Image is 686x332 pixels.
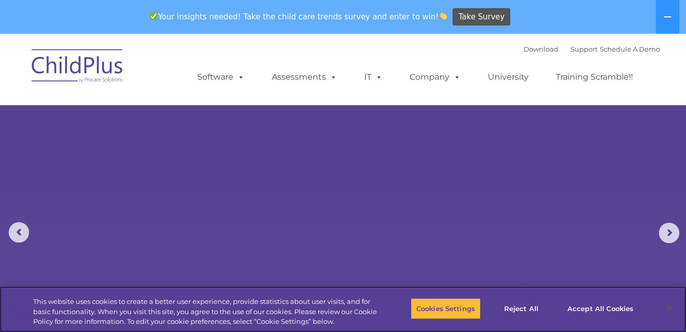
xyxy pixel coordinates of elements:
[33,297,377,327] div: This website uses cookies to create a better user experience, provide statistics about user visit...
[27,42,129,93] img: ChildPlus by Procare Solutions
[489,298,553,319] button: Reject All
[142,67,173,75] span: Last name
[571,45,598,53] a: Support
[262,67,347,87] a: Assessments
[546,67,643,87] a: Training Scramble!!
[600,45,660,53] a: Schedule A Demo
[439,12,447,20] img: 👏
[478,67,539,87] a: University
[658,297,681,320] button: Close
[562,298,639,319] button: Accept All Cookies
[453,8,510,26] a: Take Survey
[524,45,558,53] a: Download
[524,45,660,53] font: |
[399,67,471,87] a: Company
[459,8,505,26] span: Take Survey
[150,12,157,20] img: ✅
[354,67,393,87] a: IT
[142,109,185,117] span: Phone number
[411,298,481,319] button: Cookies Settings
[146,7,452,27] span: Your insights needed! Take the child care trends survey and enter to win!
[187,67,255,87] a: Software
